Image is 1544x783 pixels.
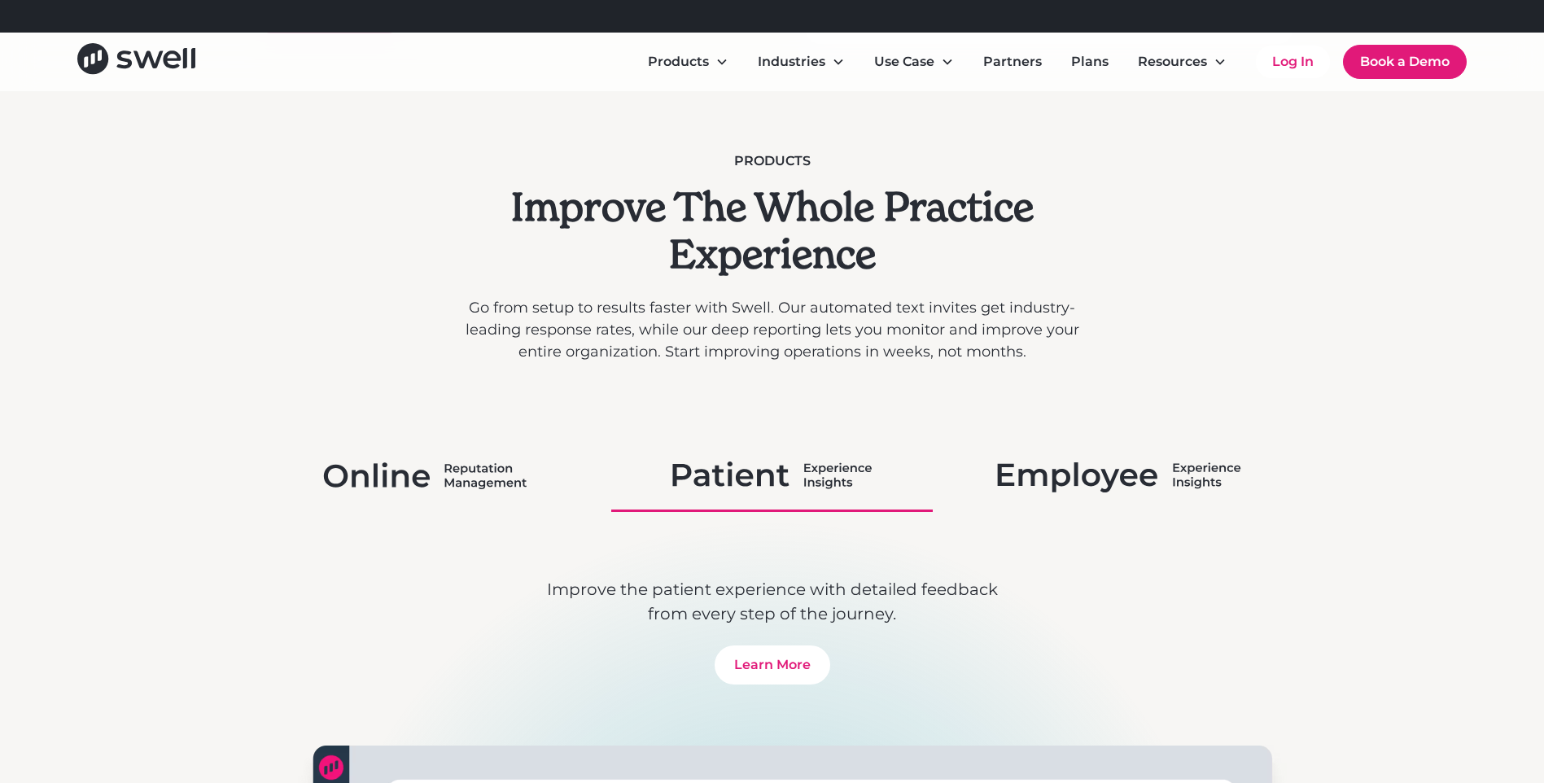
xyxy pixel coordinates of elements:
div: Resources [1138,52,1207,72]
span: Phone number [218,133,320,149]
div: Industries [758,52,825,72]
div: Use Case [874,52,934,72]
div: Industries [745,46,858,78]
div: Resources [1125,46,1240,78]
a: Plans [1058,46,1122,78]
a: Learn More [715,645,830,685]
div: Products [460,151,1085,171]
a: Book a Demo [1343,45,1467,79]
a: Mobile Terms of Service [2,278,380,301]
div: Products [648,52,709,72]
h2: Improve The Whole Practice Experience [460,184,1085,278]
a: home [77,43,195,80]
div: Products [635,46,741,78]
a: Log In [1256,46,1330,78]
a: Partners [970,46,1055,78]
p: Go from setup to results faster with Swell. Our automated text invites get industry-leading respo... [460,297,1085,363]
a: Privacy Policy [50,290,112,301]
p: Improve the patient experience with detailed feedback from every step of the journey. [545,577,1000,626]
input: Submit [173,441,264,475]
div: Use Case [861,46,967,78]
